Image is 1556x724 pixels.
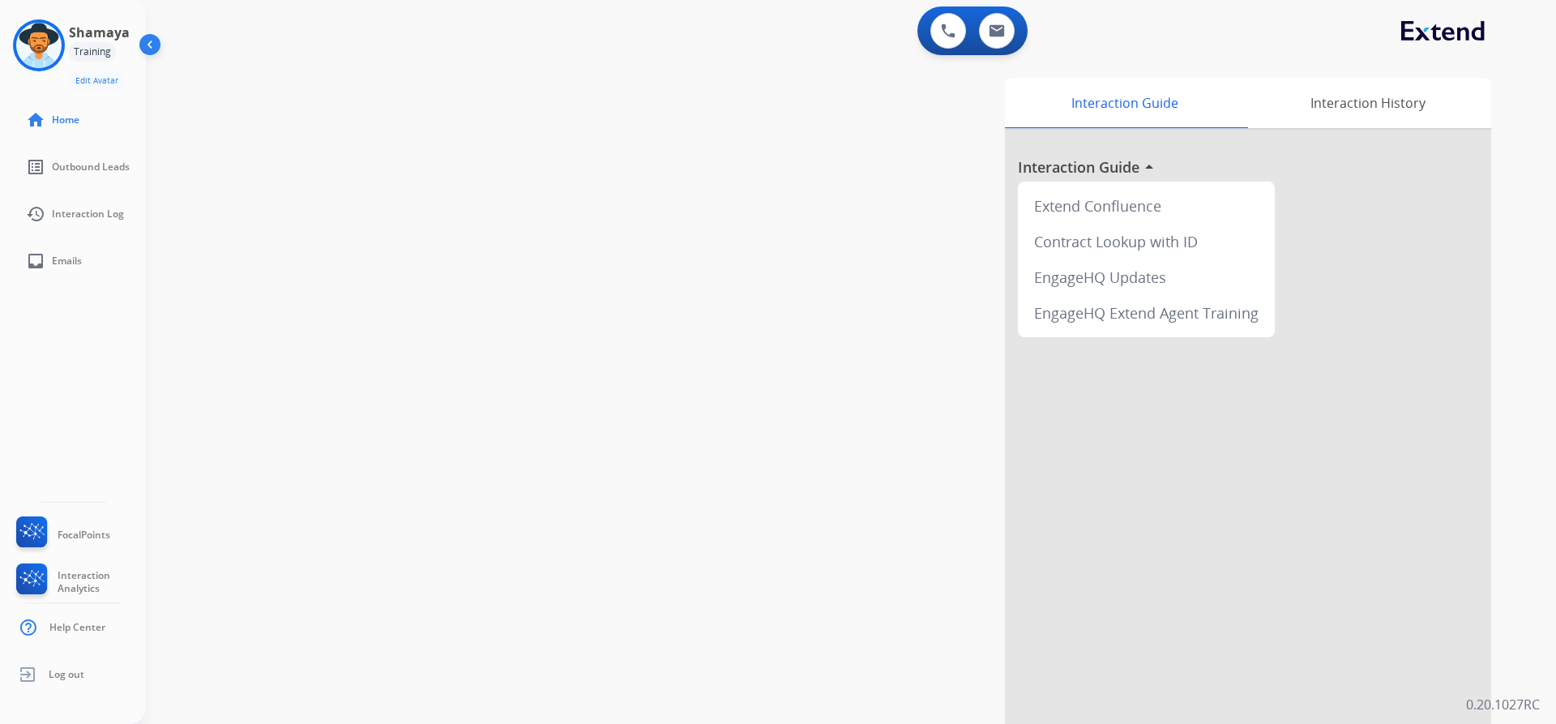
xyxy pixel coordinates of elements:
span: Emails [52,255,82,268]
span: Help Center [49,621,105,634]
div: EngageHQ Extend Agent Training [1024,295,1268,331]
span: Log out [49,668,84,681]
a: Interaction Analytics [13,563,146,601]
span: Interaction Log [52,208,124,221]
span: Interaction Analytics [58,569,146,595]
img: avatar [16,23,62,68]
a: FocalPoints [13,516,110,554]
div: Contract Lookup with ID [1024,224,1268,259]
h3: Shamaya [69,23,130,42]
div: Interaction Guide [1005,78,1244,128]
span: FocalPoints [58,529,110,542]
button: Edit Avatar [69,71,125,90]
div: Extend Confluence [1024,188,1268,224]
mat-icon: history [26,204,45,224]
mat-icon: inbox [26,251,45,271]
div: Interaction History [1244,78,1491,128]
div: Training [69,42,116,62]
span: Outbound Leads [52,161,130,174]
mat-icon: home [26,110,45,130]
span: Home [52,114,79,126]
div: EngageHQ Updates [1024,259,1268,295]
p: 0.20.1027RC [1466,695,1540,714]
mat-icon: list_alt [26,157,45,177]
